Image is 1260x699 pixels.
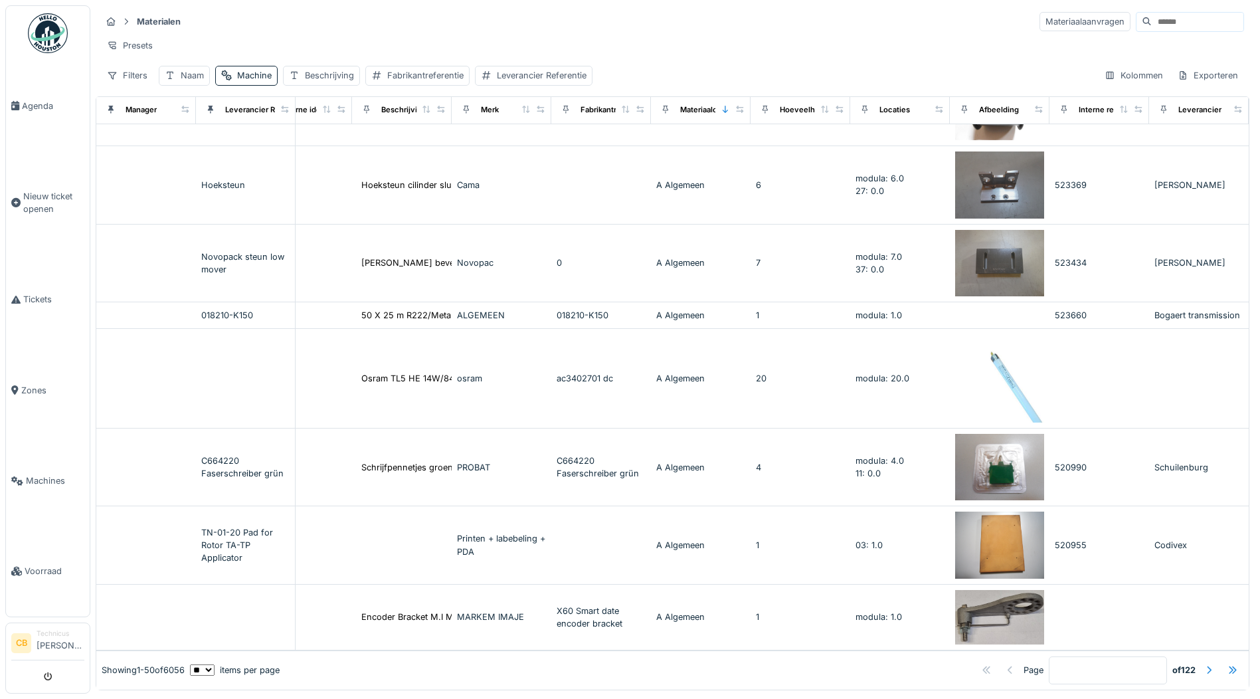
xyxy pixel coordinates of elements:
div: ac3402701 dc [557,372,646,385]
a: Machines [6,436,90,526]
img: Osram TL5 HE 14W/840 Lumilux Cool White | OEM | Lengte 54.9cm [955,334,1044,423]
div: 7 [756,256,845,269]
img: Badge_color-CXgf-gQk.svg [28,13,68,53]
div: A Algemeen [656,309,745,322]
span: 37: 0.0 [855,264,884,274]
div: Leverancier Referentie [497,69,586,82]
span: Machines [26,474,84,487]
div: A Algemeen [656,539,745,551]
div: Beschrijving [305,69,354,82]
div: 520955 [1055,539,1144,551]
div: A Algemeen [656,461,745,474]
span: Novopack steun low mover [201,252,284,274]
div: A Algemeen [656,256,745,269]
span: TN-01-20 Pad for Rotor TA-TP Applicator [201,528,273,563]
div: Printen + labebeling + PDA [457,532,546,557]
div: Locaties [879,104,910,116]
span: modula: 7.0 [855,252,902,262]
div: A Algemeen [656,611,745,623]
div: 520990 [258,461,347,474]
div: Materiaalcategorie [680,104,747,116]
div: 520955 [258,539,347,551]
div: 018210-K150 [557,309,646,322]
div: 523369 [1055,179,1144,191]
div: Beschrijving [381,104,426,116]
a: CB Technicus[PERSON_NAME] [11,629,84,660]
div: 1 [756,539,845,551]
span: 11: 0.0 [855,468,881,478]
span: 018210-K150 [201,310,253,320]
div: Page [1024,664,1043,676]
div: Hoeksteun cilinder sluitkop Cama [361,179,497,191]
div: 1 [756,611,845,623]
span: Schuilenburg [1154,462,1208,472]
div: Afbeelding [979,104,1019,116]
div: Exporteren [1172,66,1244,85]
div: A Algemeen [656,372,745,385]
div: Leverancier [1178,104,1221,116]
span: Nieuw ticket openen [23,190,84,215]
a: Nieuw ticket openen [6,151,90,254]
div: 20 [756,372,845,385]
span: [PERSON_NAME] [1154,180,1225,190]
span: Voorraad [25,565,84,577]
div: ALGEMEEN [457,309,546,322]
div: X60 Smart date encoder bracket [557,605,646,630]
span: Bogaert transmission [1154,310,1240,320]
div: Naam [181,69,204,82]
div: Materiaalaanvragen [1039,12,1130,31]
a: Zones [6,345,90,435]
div: Leverancier Referentie [225,104,308,116]
span: 03: 1.0 [855,540,883,550]
div: Merk [481,104,499,116]
div: 523434 [258,256,347,269]
img: Encoder Bracket M.I MAJE X60 [955,590,1044,645]
strong: of 122 [1172,664,1196,676]
span: modula: 6.0 [855,173,904,183]
li: CB [11,633,31,653]
span: Zones [21,384,84,397]
li: [PERSON_NAME] [37,629,84,657]
span: [PERSON_NAME] [1154,258,1225,268]
div: 1 [756,309,845,322]
div: [PERSON_NAME] bevestiging lower mover oud type [361,256,573,269]
span: 27: 0.0 [855,186,884,196]
img: Hoeksteun cilinder sluitkop Cama [955,151,1044,219]
div: 523434 [1055,256,1144,269]
div: Manager [126,104,157,116]
div: Filters [101,66,153,85]
div: Interne ref. [1079,104,1119,116]
div: Fabrikantreferentie [581,104,650,116]
div: Osram TL5 HE 14W/840 Lumilux Cool White | OEM |... [361,372,582,385]
div: Presets [101,36,159,55]
div: Encoder Bracket M.I MAJE X60 for smart date X6... [361,611,571,623]
span: modula: 1.0 [855,612,902,622]
div: MARKEM IMAJE [457,611,546,623]
div: Cama [457,179,546,191]
span: modula: 20.0 [855,373,909,383]
a: Agenda [6,60,90,151]
div: 50 X 25 m R222/Metalite K150 schuurpapier [361,309,541,322]
div: 4 [756,461,845,474]
div: A Algemeen [656,179,745,191]
span: C664220 Faserschreiber grün [201,456,284,478]
div: Kolommen [1099,66,1169,85]
div: Fabrikantreferentie [387,69,464,82]
span: Codivex [1154,540,1187,550]
div: 0 [557,256,646,269]
div: Showing 1 - 50 of 6056 [102,664,185,676]
span: Tickets [23,293,84,306]
div: Schrijfpennetjes groen voor brandercontroller |... [361,461,561,474]
div: 523660 [258,309,347,322]
div: 6 [756,179,845,191]
div: PROBAT [457,461,546,474]
span: modula: 4.0 [855,456,904,466]
img: Schrijfpennetjes groen voor brandercontroller [955,434,1044,501]
img: Steun bevestiging lower mover Novopac [955,230,1044,297]
span: Hoeksteun [201,180,245,190]
div: 523369 [258,179,347,191]
div: Machine [237,69,272,82]
div: 523660 [1055,309,1144,322]
span: modula: 1.0 [855,310,902,320]
div: Novopac [457,256,546,269]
